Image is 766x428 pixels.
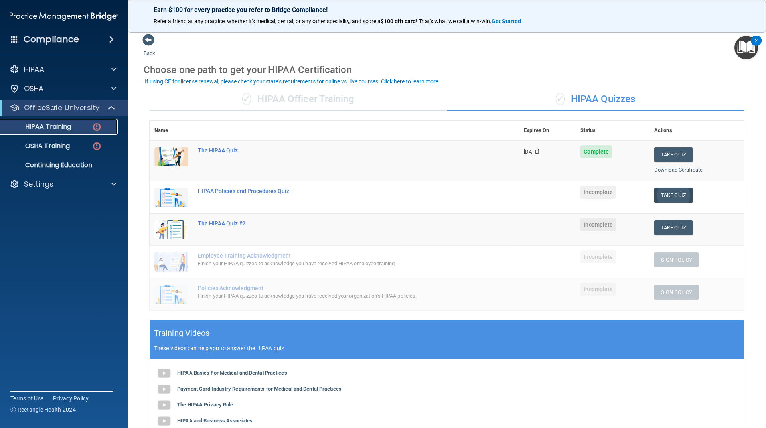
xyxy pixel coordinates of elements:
strong: Get Started [492,18,521,24]
button: Take Quiz [654,147,693,162]
p: OSHA [24,84,44,93]
span: Incomplete [580,283,616,296]
a: Settings [10,179,116,189]
div: Policies Acknowledgment [198,285,479,291]
a: HIPAA [10,65,116,74]
b: The HIPAA Privacy Rule [177,402,233,408]
p: HIPAA [24,65,44,74]
img: gray_youtube_icon.38fcd6cc.png [156,397,172,413]
div: Choose one path to get your HIPAA Certification [144,58,750,81]
span: Complete [580,145,612,158]
a: Download Certificate [654,167,703,173]
div: 2 [755,41,758,51]
img: danger-circle.6113f641.png [92,141,102,151]
button: Sign Policy [654,285,699,300]
a: Privacy Policy [53,394,89,402]
p: Earn $100 for every practice you refer to Bridge Compliance! [154,6,740,14]
button: Sign Policy [654,252,699,267]
p: These videos can help you to answer the HIPAA quiz [154,345,740,351]
button: Take Quiz [654,220,693,235]
b: HIPAA and Business Associates [177,418,253,424]
a: Get Started [492,18,522,24]
span: Ⓒ Rectangle Health 2024 [10,406,76,414]
a: Terms of Use [10,394,43,402]
img: danger-circle.6113f641.png [92,122,102,132]
img: gray_youtube_icon.38fcd6cc.png [156,365,172,381]
th: Status [576,121,650,140]
span: Incomplete [580,186,616,199]
p: OfficeSafe University [24,103,99,112]
p: Settings [24,179,53,189]
strong: $100 gift card [381,18,416,24]
div: HIPAA Quizzes [447,87,744,111]
button: If using CE for license renewal, please check your state's requirements for online vs. live cours... [144,77,441,85]
div: Employee Training Acknowledgment [198,252,479,259]
div: Finish your HIPAA quizzes to acknowledge you have received your organization’s HIPAA policies. [198,291,479,301]
a: OfficeSafe University [10,103,116,112]
span: ! That's what we call a win-win. [416,18,492,24]
p: OSHA Training [5,142,70,150]
b: HIPAA Basics For Medical and Dental Practices [177,370,287,376]
p: HIPAA Training [5,123,71,131]
div: HIPAA Officer Training [150,87,447,111]
p: Continuing Education [5,161,114,169]
div: The HIPAA Quiz #2 [198,220,479,227]
img: gray_youtube_icon.38fcd6cc.png [156,381,172,397]
a: Back [144,41,155,56]
button: Open Resource Center, 2 new notifications [734,36,758,59]
span: Refer a friend at any practice, whether it's medical, dental, or any other speciality, and score a [154,18,381,24]
span: [DATE] [524,149,539,155]
div: If using CE for license renewal, please check your state's requirements for online vs. live cours... [145,79,440,84]
span: Incomplete [580,250,616,263]
th: Actions [650,121,744,140]
div: The HIPAA Quiz [198,147,479,154]
div: Finish your HIPAA quizzes to acknowledge you have received HIPAA employee training. [198,259,479,268]
span: ✓ [556,93,565,105]
h4: Compliance [24,34,79,45]
div: HIPAA Policies and Procedures Quiz [198,188,479,194]
th: Expires On [519,121,576,140]
a: OSHA [10,84,116,93]
img: PMB logo [10,8,118,24]
h5: Training Videos [154,326,210,340]
b: Payment Card Industry Requirements for Medical and Dental Practices [177,386,342,392]
span: ✓ [242,93,251,105]
button: Take Quiz [654,188,693,203]
span: Incomplete [580,218,616,231]
th: Name [150,121,193,140]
